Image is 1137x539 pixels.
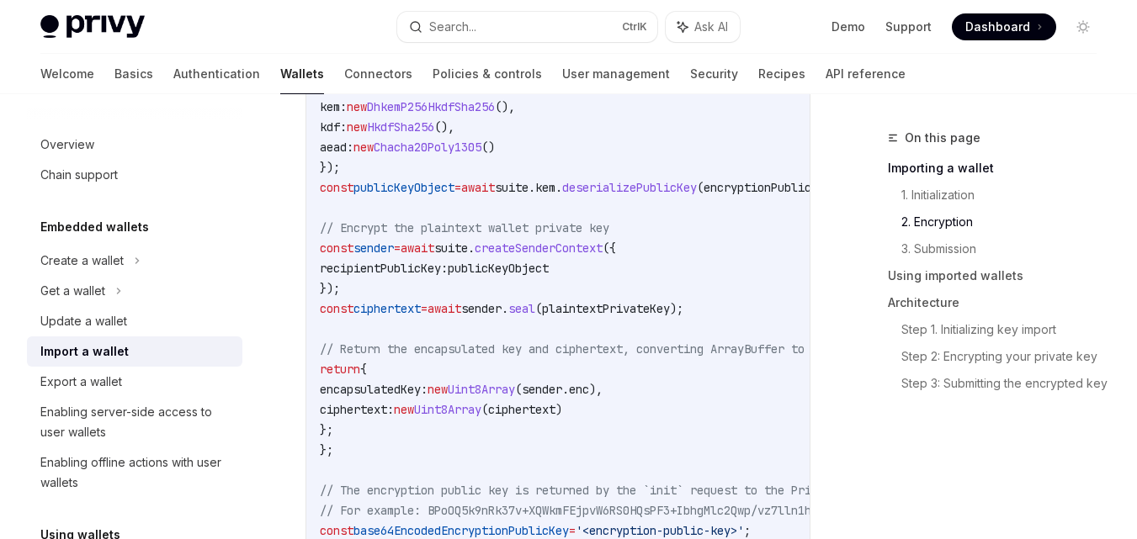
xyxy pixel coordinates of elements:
[905,128,980,148] span: On this page
[320,341,879,357] span: // Return the encapsulated key and ciphertext, converting ArrayBuffer to Uint8Array
[320,281,340,296] span: });
[40,15,145,39] img: light logo
[555,402,562,417] span: )
[495,99,515,114] span: (),
[826,54,906,94] a: API reference
[965,18,1030,35] span: Dashboard
[320,402,394,417] span: ciphertext:
[320,240,353,256] span: const
[347,119,367,135] span: new
[542,301,670,316] span: plaintextPrivateKey
[27,129,242,160] a: Overview
[468,240,475,256] span: .
[27,336,242,367] a: Import a wallet
[901,235,1110,262] a: 3. Submission
[433,54,542,94] a: Policies & controls
[40,402,232,442] div: Enabling server-side access to user wallets
[697,180,704,195] span: (
[666,12,740,42] button: Ask AI
[694,18,728,35] span: Ask AI
[622,20,647,34] span: Ctrl K
[40,165,118,185] div: Chain support
[367,99,495,114] span: DhkemP256HkdfSha256
[522,382,562,397] span: sender
[40,135,94,155] div: Overview
[320,301,353,316] span: const
[562,382,569,397] span: .
[40,251,124,271] div: Create a wallet
[374,140,481,155] span: Chacha20Poly1305
[280,54,324,94] a: Wallets
[488,402,555,417] span: ciphertext
[448,261,549,276] span: publicKeyObject
[320,382,428,397] span: encapsulatedKey:
[353,180,454,195] span: publicKeyObject
[576,523,744,538] span: '<encryption-public-key>'
[461,301,502,316] span: sender
[448,382,515,397] span: Uint8Array
[428,382,448,397] span: new
[320,523,353,538] span: const
[320,180,353,195] span: const
[888,155,1110,182] a: Importing a wallet
[360,362,367,377] span: {
[353,240,394,256] span: sender
[589,382,603,397] span: ),
[461,180,495,195] span: await
[27,306,242,336] a: Update a wallet
[562,54,670,94] a: User management
[40,54,94,94] a: Welcome
[901,370,1110,397] a: Step 3: Submitting the encrypted key
[429,17,476,37] div: Search...
[952,13,1056,40] a: Dashboard
[394,240,401,256] span: =
[347,99,367,114] span: new
[535,180,555,195] span: kem
[1070,13,1097,40] button: Toggle dark mode
[901,182,1110,209] a: 1. Initialization
[495,180,529,195] span: suite
[173,54,260,94] a: Authentication
[434,119,454,135] span: (),
[529,180,535,195] span: .
[40,281,105,301] div: Get a wallet
[344,54,412,94] a: Connectors
[670,301,683,316] span: );
[569,382,589,397] span: enc
[394,402,414,417] span: new
[481,402,488,417] span: (
[320,119,347,135] span: kdf:
[901,316,1110,343] a: Step 1. Initializing key import
[888,289,1110,316] a: Architecture
[569,523,576,538] span: =
[27,447,242,498] a: Enabling offline actions with user wallets
[40,372,122,392] div: Export a wallet
[901,209,1110,235] a: 2. Encryption
[481,140,495,155] span: ()
[27,160,242,190] a: Chain support
[320,99,347,114] span: kem:
[320,442,333,457] span: };
[320,261,448,276] span: recipientPublicKey:
[555,180,562,195] span: .
[475,240,603,256] span: createSenderContext
[704,180,831,195] span: encryptionPublicKey
[114,54,153,94] a: Basics
[320,362,360,377] span: return
[320,422,333,437] span: };
[421,301,428,316] span: =
[320,503,1020,518] span: // For example: BPoOQ5k9nRk37v+XQWkmFEjpvW6RS0HQsPF3+IbhgMlc2Qwp/vz7lln1h0MJj/l0crLUhyyjdmC9RnAcp...
[744,523,751,538] span: ;
[320,220,609,235] span: // Encrypt the plaintext wallet private key
[414,402,481,417] span: Uint8Array
[502,301,508,316] span: .
[888,262,1110,289] a: Using imported wallets
[40,341,129,362] div: Import a wallet
[434,240,468,256] span: suite
[353,301,421,316] span: ciphertext
[454,180,461,195] span: =
[535,301,542,316] span: (
[397,12,658,42] button: Search...CtrlK
[690,54,738,94] a: Security
[367,119,434,135] span: HkdfSha256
